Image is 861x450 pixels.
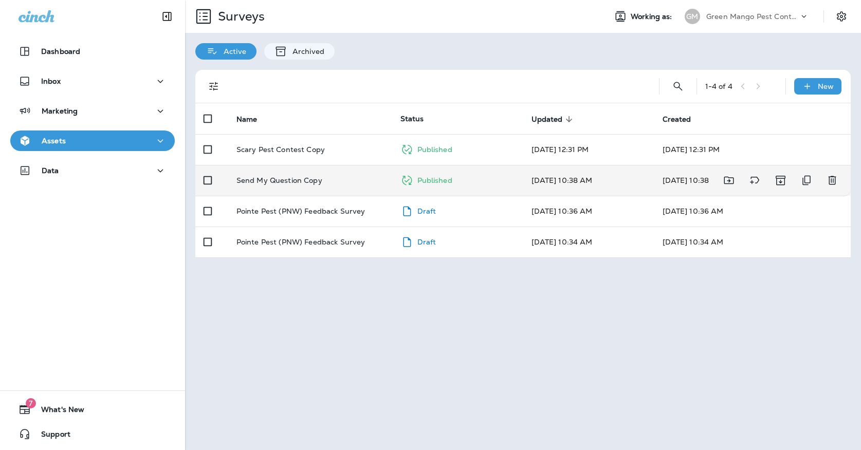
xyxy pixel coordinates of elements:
[770,170,791,191] button: Archive
[10,160,175,181] button: Data
[796,170,817,191] button: Duplicate Survey
[214,9,265,24] p: Surveys
[719,170,739,191] button: Move to folder
[236,115,271,124] span: Name
[236,145,325,154] p: Scary Pest Contest Copy
[236,238,365,246] p: Pointe Pest (PNW) Feedback Survey
[10,101,175,121] button: Marketing
[10,41,175,62] button: Dashboard
[42,137,66,145] p: Assets
[818,82,834,90] p: New
[705,82,732,90] div: 1 - 4 of 4
[417,176,452,184] p: Published
[41,77,61,85] p: Inbox
[31,405,84,418] span: What's New
[654,134,851,165] td: [DATE] 12:31 PM
[42,166,59,175] p: Data
[532,176,593,185] span: Created by: Maddie Madonecsky
[822,170,842,191] button: Delete
[532,207,593,216] span: Created by: J-P Scoville
[31,430,70,442] span: Support
[41,47,80,55] p: Dashboard
[26,398,36,408] span: 7
[685,9,700,24] div: GM
[10,130,175,151] button: Assets
[654,165,785,196] td: [DATE] 10:38 AM
[287,47,324,55] p: Archived
[654,227,851,257] td: [DATE] 10:34 AM
[668,76,688,97] button: Search Surveys
[153,6,181,27] button: Collapse Sidebar
[417,238,436,246] p: Draft
[236,207,365,215] p: Pointe Pest (PNW) Feedback Survey
[218,47,246,55] p: Active
[663,115,691,124] span: Created
[204,76,224,97] button: Filters
[236,115,258,124] span: Name
[10,71,175,91] button: Inbox
[417,145,452,154] p: Published
[417,207,436,215] p: Draft
[532,237,593,247] span: Created by: J-P Scoville
[744,170,765,191] button: Add tags
[236,176,322,184] p: Send My Question Copy
[10,399,175,420] button: 7What's New
[631,12,674,21] span: Working as:
[832,7,851,26] button: Settings
[706,12,799,21] p: Green Mango Pest Control
[400,114,424,123] span: Status
[654,196,851,227] td: [DATE] 10:36 AM
[532,115,563,124] span: Updated
[663,115,705,124] span: Created
[10,424,175,444] button: Support
[532,115,576,124] span: Updated
[42,107,78,115] p: Marketing
[532,145,589,154] span: Created by: Maddie Madonecsky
